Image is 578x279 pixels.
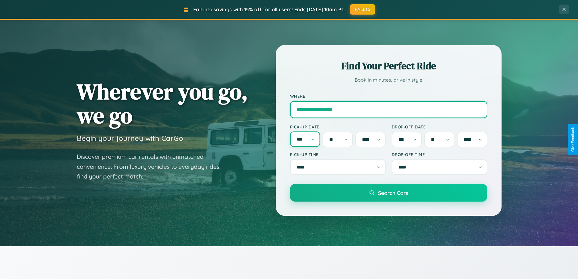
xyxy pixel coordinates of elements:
[290,59,487,73] h2: Find Your Perfect Ride
[77,152,228,182] p: Discover premium car rentals with unmatched convenience. From luxury vehicles to everyday rides, ...
[350,4,375,15] button: FALL15
[290,94,487,99] label: Where
[378,189,408,196] span: Search Cars
[290,152,386,157] label: Pick-up Time
[392,124,487,129] label: Drop-off Date
[193,6,345,12] span: Fall into savings with 15% off for all users! Ends [DATE] 10am PT.
[77,80,248,128] h1: Wherever you go, we go
[290,76,487,84] p: Book in minutes, drive in style
[571,127,575,152] div: Give Feedback
[290,124,386,129] label: Pick-up Date
[290,184,487,202] button: Search Cars
[77,134,183,143] h3: Begin your journey with CarGo
[392,152,487,157] label: Drop-off Time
